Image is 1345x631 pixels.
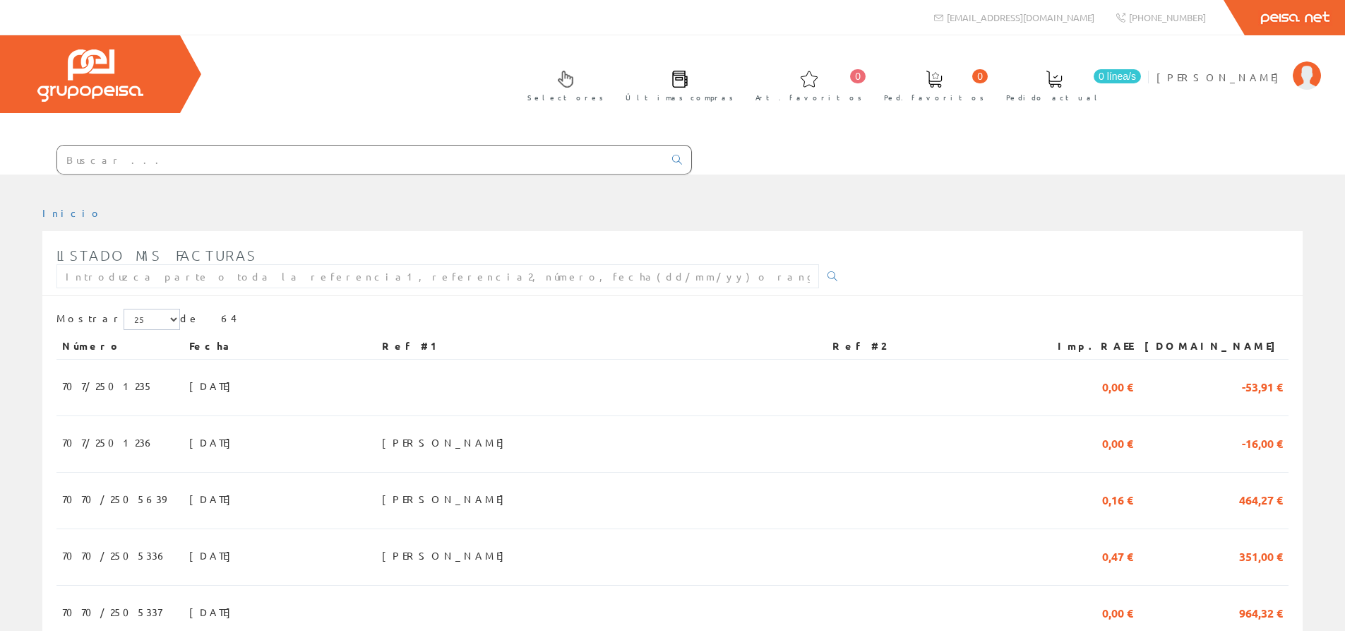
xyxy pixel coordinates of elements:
[1242,430,1283,454] span: -16,00 €
[376,334,827,359] th: Ref #1
[62,600,162,624] span: 7070/2505337
[626,90,734,105] span: Últimas compras
[1102,374,1133,398] span: 0,00 €
[1033,334,1139,359] th: Imp.RAEE
[1139,334,1289,359] th: [DOMAIN_NAME]
[56,309,180,330] label: Mostrar
[189,374,238,398] span: [DATE]
[62,430,155,454] span: 707/2501236
[56,264,819,288] input: Introduzca parte o toda la referencia1, referencia2, número, fecha(dd/mm/yy) o rango de fechas(dd...
[189,600,238,624] span: [DATE]
[850,69,866,83] span: 0
[1102,543,1133,567] span: 0,47 €
[62,374,153,398] span: 707/2501235
[56,334,184,359] th: Número
[184,334,376,359] th: Fecha
[527,90,604,105] span: Selectores
[37,49,143,102] img: Grupo Peisa
[189,430,238,454] span: [DATE]
[1239,543,1283,567] span: 351,00 €
[1242,374,1283,398] span: -53,91 €
[1129,11,1206,23] span: [PHONE_NUMBER]
[57,146,664,174] input: Buscar ...
[1239,487,1283,511] span: 464,27 €
[1006,90,1102,105] span: Pedido actual
[62,487,166,511] span: 7070/2505639
[947,11,1094,23] span: [EMAIL_ADDRESS][DOMAIN_NAME]
[62,543,167,567] span: 7070/2505336
[1102,600,1133,624] span: 0,00 €
[189,543,238,567] span: [DATE]
[56,247,257,264] span: Listado mis facturas
[1102,430,1133,454] span: 0,00 €
[1094,69,1141,83] span: 0 línea/s
[189,487,238,511] span: [DATE]
[42,206,102,219] a: Inicio
[827,334,1033,359] th: Ref #2
[1239,600,1283,624] span: 964,32 €
[972,69,988,83] span: 0
[382,430,511,454] span: [PERSON_NAME]
[124,309,180,330] select: Mostrar
[382,487,511,511] span: [PERSON_NAME]
[1102,487,1133,511] span: 0,16 €
[755,90,862,105] span: Art. favoritos
[382,543,511,567] span: [PERSON_NAME]
[884,90,984,105] span: Ped. favoritos
[56,309,1289,334] div: de 64
[513,59,611,110] a: Selectores
[1156,70,1286,84] span: [PERSON_NAME]
[1156,59,1321,72] a: [PERSON_NAME]
[611,59,741,110] a: Últimas compras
